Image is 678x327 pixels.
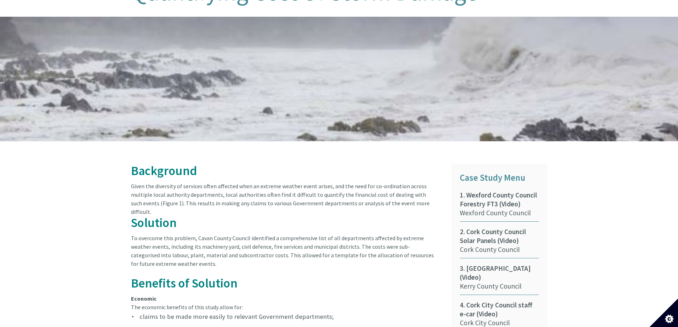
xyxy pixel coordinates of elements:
[460,191,539,222] a: 1. Wexford County Council Forestry FT3 (Video)Wexford County Council
[460,301,539,318] span: 4. Cork City Council staff e-car (Video)
[131,275,237,291] span: Benefits of Solution
[460,191,539,209] span: 1. Wexford County Council Forestry FT3 (Video)
[460,264,539,295] a: 3. [GEOGRAPHIC_DATA] (Video)Kerry County Council
[460,171,539,185] p: Case Study Menu
[460,227,539,245] span: 2. Cork County Council Solar Panels (Video)
[131,215,177,231] span: Solution
[460,264,539,282] span: 3. [GEOGRAPHIC_DATA] (Video)
[131,163,197,179] span: Background
[460,227,539,258] a: 2. Cork County Council Solar Panels (Video)Cork County Council
[131,295,157,302] strong: Economic
[131,311,435,322] li: claims to be made more easily to relevant Government departments;
[650,299,678,327] button: Set cookie preferences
